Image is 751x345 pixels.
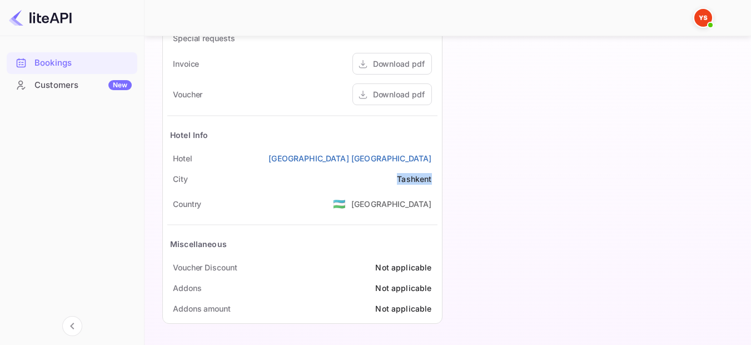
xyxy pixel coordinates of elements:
[34,79,132,92] div: Customers
[173,32,235,44] div: Special requests
[173,282,201,294] div: Addons
[34,57,132,70] div: Bookings
[351,198,432,210] div: [GEOGRAPHIC_DATA]
[373,58,425,70] div: Download pdf
[170,238,227,250] div: Miscellaneous
[173,173,188,185] div: City
[333,194,346,214] span: United States
[108,80,132,90] div: New
[173,198,201,210] div: Country
[375,303,431,314] div: Not applicable
[7,75,137,96] div: CustomersNew
[397,173,431,185] div: Tashkent
[7,52,137,73] a: Bookings
[375,262,431,273] div: Not applicable
[173,58,199,70] div: Invoice
[173,303,231,314] div: Addons amount
[694,9,712,27] img: Yandex Support
[375,282,431,294] div: Not applicable
[7,52,137,74] div: Bookings
[173,152,192,164] div: Hotel
[170,129,208,141] div: Hotel Info
[9,9,72,27] img: LiteAPI logo
[373,88,425,100] div: Download pdf
[173,88,202,100] div: Voucher
[268,152,431,164] a: [GEOGRAPHIC_DATA] [GEOGRAPHIC_DATA]
[62,316,82,336] button: Collapse navigation
[7,75,137,95] a: CustomersNew
[173,262,237,273] div: Voucher Discount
